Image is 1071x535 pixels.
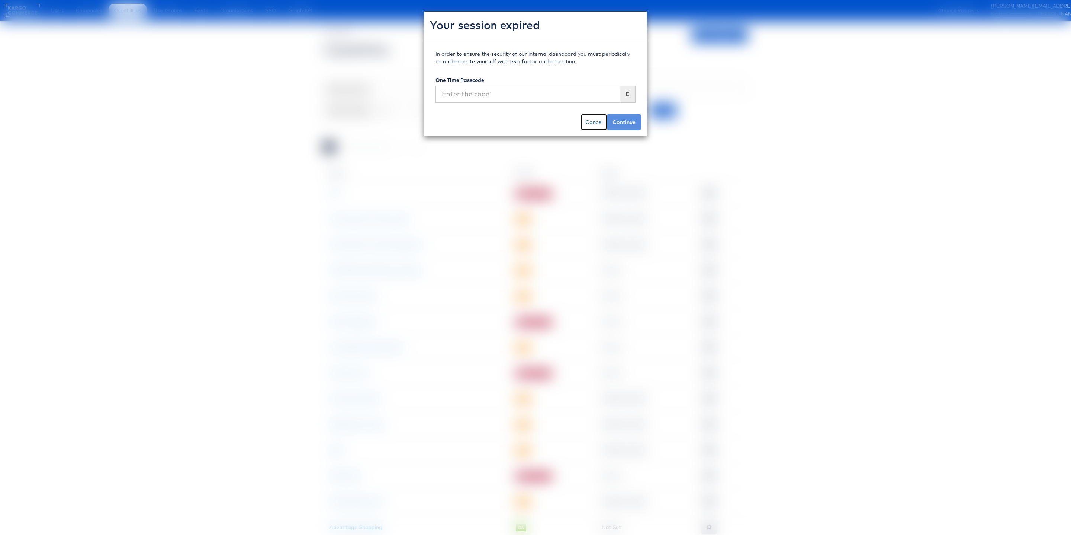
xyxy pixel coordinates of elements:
[435,86,620,103] input: Enter the code
[435,76,484,84] label: One Time Passcode
[581,114,607,130] a: Cancel
[430,17,641,33] h2: Your session expired
[435,50,636,65] p: In order to ensure the security of our internal dashboard you must periodically re-authenticate y...
[607,114,641,130] button: Continue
